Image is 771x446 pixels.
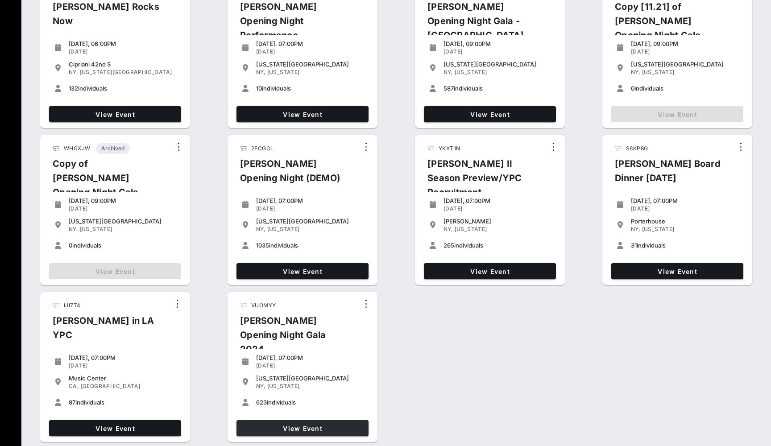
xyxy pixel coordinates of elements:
span: CA, [69,383,79,389]
span: 0 [631,85,634,92]
span: [US_STATE] [642,226,675,232]
div: [DATE], 07:00PM [69,354,178,361]
div: [US_STATE][GEOGRAPHIC_DATA] [256,61,365,68]
span: 31 [631,242,637,249]
a: View Event [49,420,181,436]
span: [US_STATE] [455,69,487,75]
div: individuals [69,85,178,92]
span: NY, [631,226,640,232]
span: View Event [240,268,365,275]
span: NY, [256,383,265,389]
div: [US_STATE][GEOGRAPHIC_DATA] [631,61,740,68]
div: [DATE] [256,48,365,55]
span: NY, [256,226,265,232]
span: [US_STATE] [455,226,487,232]
span: [GEOGRAPHIC_DATA] [81,383,141,389]
div: [PERSON_NAME] in LA YPC [46,314,170,349]
div: [US_STATE][GEOGRAPHIC_DATA] [256,375,365,382]
div: individuals [256,85,365,92]
span: 10 [256,85,262,92]
span: [US_STATE] [267,383,300,389]
a: View Event [424,263,556,279]
div: individuals [69,399,178,406]
span: 623 [256,399,267,406]
span: S6KP8G [626,145,648,152]
span: View Event [53,425,178,432]
div: [DATE] [69,205,178,212]
div: [PERSON_NAME] II Season Preview/YPC Recruitment [420,157,546,206]
span: 587 [444,85,454,92]
div: [DATE], 09:00PM [444,40,552,47]
div: Music Center [69,375,178,382]
div: [DATE], 07:00PM [256,40,365,47]
div: [DATE], 09:00PM [631,40,740,47]
span: 87 [69,399,75,406]
div: [DATE], 07:00PM [444,197,552,204]
div: [DATE] [256,362,365,369]
div: [DATE], 06:00PM [69,40,178,47]
span: View Event [427,111,552,118]
a: View Event [236,106,369,122]
span: 1035 [256,242,269,249]
span: NY, [69,69,78,75]
div: [DATE], 07:00PM [256,197,365,204]
div: [DATE] [444,48,552,55]
a: View Event [424,106,556,122]
span: Archived [101,143,124,154]
div: individuals [631,85,740,92]
span: [US_STATE] [267,69,300,75]
a: View Event [611,263,743,279]
div: individuals [444,242,552,249]
span: 2FCGOL [251,145,274,152]
div: [DATE] [69,362,178,369]
span: VUOMYY [251,302,276,309]
span: 265 [444,242,454,249]
div: individuals [256,399,365,406]
div: Cipriani 42nd S [69,61,178,68]
span: View Event [615,268,740,275]
div: [DATE], 07:00PM [631,197,740,204]
span: [US_STATE] [642,69,675,75]
span: 0 [69,242,72,249]
span: View Event [53,111,178,118]
div: Copy of [PERSON_NAME] Opening Night Gala - Ziegfeld [46,157,171,221]
div: individuals [631,242,740,249]
div: [DATE] [256,205,365,212]
span: [US_STATE] [80,226,112,232]
div: [DATE] [631,205,740,212]
span: View Event [240,111,365,118]
span: NY, [444,226,453,232]
span: WHGXJW [64,145,90,152]
span: [US_STATE][GEOGRAPHIC_DATA] [80,69,172,75]
div: [DATE] [69,48,178,55]
span: [US_STATE] [267,226,300,232]
span: View Event [240,425,365,432]
a: View Event [236,420,369,436]
div: [US_STATE][GEOGRAPHIC_DATA] [256,218,365,225]
div: Porterhouse [631,218,740,225]
span: YKXT1N [439,145,460,152]
div: individuals [69,242,178,249]
div: [DATE], 07:00PM [256,354,365,361]
div: individuals [256,242,365,249]
div: [PERSON_NAME] Board Dinner [DATE] [608,157,734,192]
span: NY, [256,69,265,75]
div: [PERSON_NAME] Opening Night (DEMO) [233,157,359,192]
span: 132 [69,85,78,92]
a: View Event [49,106,181,122]
div: [DATE], 09:00PM [69,197,178,204]
div: individuals [444,85,552,92]
span: NY, [444,69,453,75]
span: NY, [631,69,640,75]
span: View Event [427,268,552,275]
div: [DATE] [631,48,740,55]
div: [US_STATE][GEOGRAPHIC_DATA] [69,218,178,225]
div: [US_STATE][GEOGRAPHIC_DATA] [444,61,552,68]
div: [PERSON_NAME] [444,218,552,225]
div: [PERSON_NAME] Opening Night Gala 2024 [233,314,359,363]
a: View Event [236,263,369,279]
div: [DATE] [444,205,552,212]
span: NY, [69,226,78,232]
span: IJI7T4 [64,302,80,309]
